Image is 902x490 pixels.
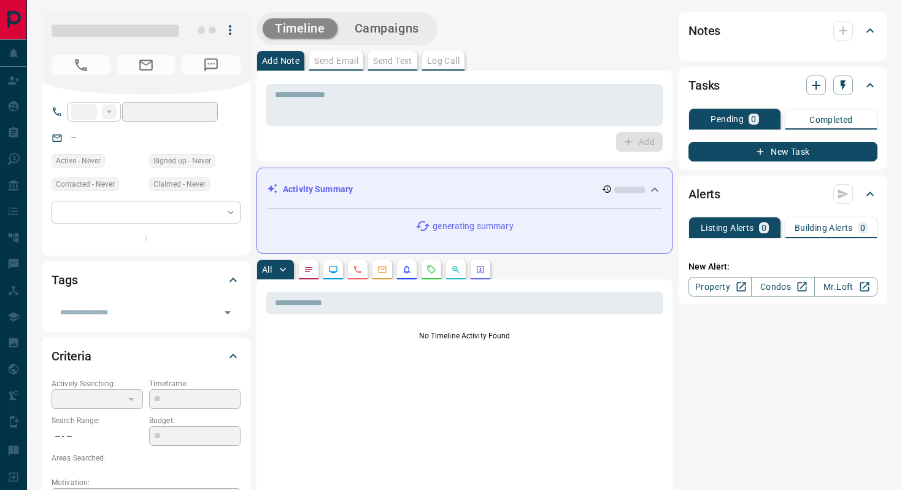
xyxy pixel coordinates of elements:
[52,265,241,295] div: Tags
[809,115,853,124] p: Completed
[267,178,662,201] div: Activity Summary
[476,265,485,274] svg: Agent Actions
[52,415,143,426] p: Search Range:
[814,277,877,297] a: Mr.Loft
[751,277,814,297] a: Condos
[688,179,877,209] div: Alerts
[304,265,314,274] svg: Notes
[56,155,101,167] span: Active - Never
[71,133,76,142] a: --
[52,426,143,446] p: -- - --
[433,220,513,233] p: generating summary
[711,115,744,123] p: Pending
[149,415,241,426] p: Budget:
[701,224,754,232] p: Listing Alerts
[262,265,272,274] p: All
[688,16,877,45] div: Notes
[56,178,115,190] span: Contacted - Never
[342,18,431,39] button: Campaigns
[451,265,461,274] svg: Opportunities
[266,330,663,341] p: No Timeline Activity Found
[149,378,241,389] p: Timeframe:
[52,453,241,464] p: Areas Searched:
[688,277,752,297] a: Property
[153,155,211,167] span: Signed up - Never
[688,76,720,95] h2: Tasks
[52,341,241,371] div: Criteria
[761,224,766,232] p: 0
[182,55,241,75] span: No Number
[283,183,353,196] p: Activity Summary
[52,55,110,75] span: No Number
[263,18,337,39] button: Timeline
[153,178,206,190] span: Claimed - Never
[52,346,91,366] h2: Criteria
[52,477,241,488] p: Motivation:
[262,56,299,65] p: Add Note
[52,378,143,389] p: Actively Searching:
[402,265,412,274] svg: Listing Alerts
[219,304,236,321] button: Open
[860,224,865,232] p: 0
[52,270,77,290] h2: Tags
[688,71,877,100] div: Tasks
[795,224,853,232] p: Building Alerts
[117,55,175,75] span: No Email
[353,265,363,274] svg: Calls
[688,184,720,204] h2: Alerts
[688,21,720,41] h2: Notes
[751,115,756,123] p: 0
[328,265,338,274] svg: Lead Browsing Activity
[426,265,436,274] svg: Requests
[377,265,387,274] svg: Emails
[688,260,877,273] p: New Alert:
[688,142,877,161] button: New Task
